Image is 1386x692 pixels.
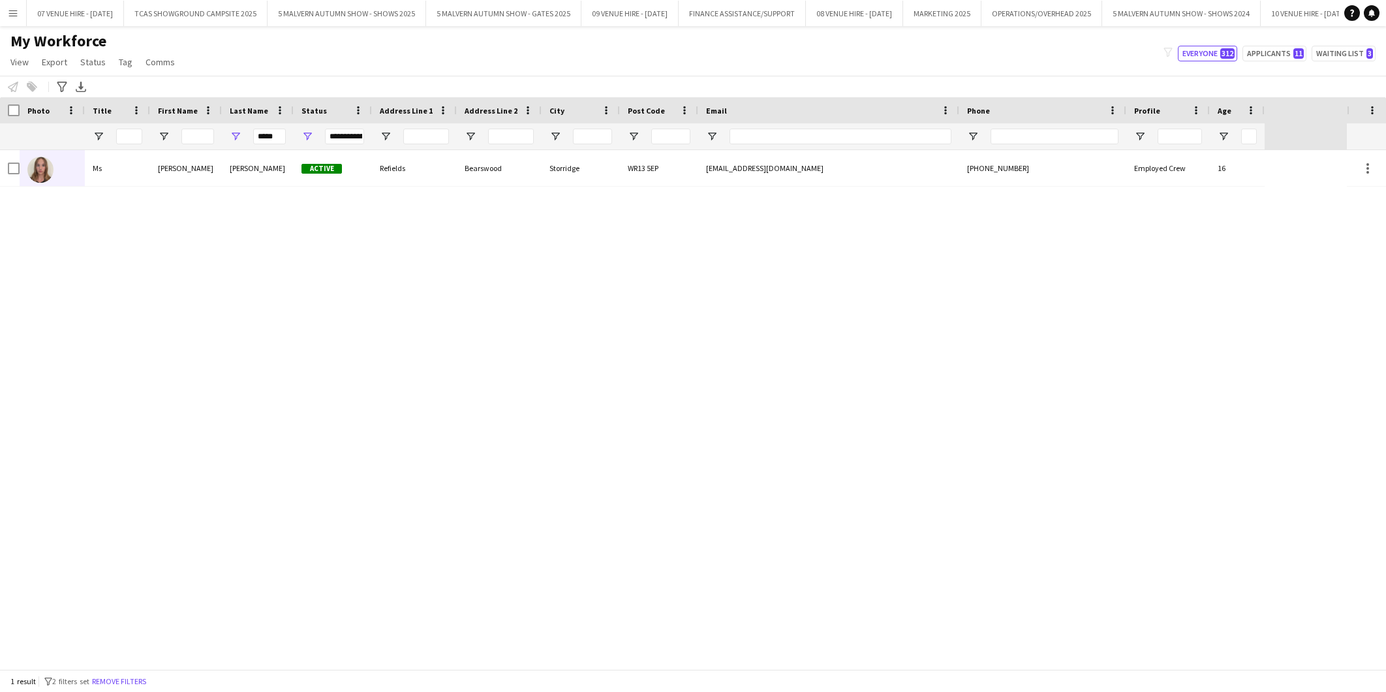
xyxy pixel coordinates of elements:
button: 5 MALVERN AUTUMN SHOW - SHOWS 2024 [1102,1,1261,26]
a: Tag [114,54,138,71]
input: First Name Filter Input [181,129,214,144]
app-action-btn: Export XLSX [73,79,89,95]
span: Active [301,164,342,174]
div: [PERSON_NAME] [222,150,294,186]
div: Employed Crew [1126,150,1210,186]
input: Profile Filter Input [1158,129,1202,144]
span: Profile [1134,106,1160,116]
span: Export [42,56,67,68]
div: Ms [85,150,150,186]
span: Photo [27,106,50,116]
button: Open Filter Menu [158,131,170,142]
input: Phone Filter Input [991,129,1118,144]
button: Open Filter Menu [380,131,392,142]
div: WR13 5EP [620,150,698,186]
a: View [5,54,34,71]
button: Waiting list3 [1312,46,1376,61]
button: Open Filter Menu [967,131,979,142]
button: 07 VENUE HIRE - [DATE] [27,1,124,26]
input: Address Line 1 Filter Input [403,129,449,144]
input: Title Filter Input [116,129,142,144]
button: Remove filters [89,674,149,689]
span: Status [80,56,106,68]
span: Age [1218,106,1231,116]
button: 5 MALVERN AUTUMN SHOW - SHOWS 2025 [268,1,426,26]
button: 08 VENUE HIRE - [DATE] [806,1,903,26]
button: OPERATIONS/OVERHEAD 2025 [981,1,1102,26]
button: Open Filter Menu [706,131,718,142]
input: Last Name Filter Input [253,129,286,144]
span: 3 [1366,48,1373,59]
div: [PERSON_NAME] [150,150,222,186]
span: Post Code [628,106,665,116]
app-action-btn: Advanced filters [54,79,70,95]
span: Last Name [230,106,268,116]
button: Open Filter Menu [628,131,639,142]
input: Age Filter Input [1241,129,1257,144]
button: TCAS SHOWGROUND CAMPSITE 2025 [124,1,268,26]
div: Bearswood [457,150,542,186]
a: Status [75,54,111,71]
span: Email [706,106,727,116]
input: Post Code Filter Input [651,129,690,144]
img: Amelia Mills [27,157,54,183]
div: 16 [1210,150,1265,186]
button: 10 VENUE HIRE - [DATE] [1261,1,1358,26]
button: Open Filter Menu [230,131,241,142]
span: 11 [1293,48,1304,59]
a: Comms [140,54,180,71]
button: Open Filter Menu [1218,131,1229,142]
span: City [549,106,564,116]
button: Open Filter Menu [93,131,104,142]
div: [EMAIL_ADDRESS][DOMAIN_NAME] [698,150,959,186]
input: Address Line 2 Filter Input [488,129,534,144]
div: Storridge [542,150,620,186]
button: FINANCE ASSISTANCE/SUPPORT [679,1,806,26]
button: Open Filter Menu [549,131,561,142]
div: [PHONE_NUMBER] [959,150,1126,186]
span: 2 filters set [52,676,89,686]
button: Open Filter Menu [301,131,313,142]
span: Tag [119,56,132,68]
button: Everyone312 [1178,46,1237,61]
span: View [10,56,29,68]
span: Phone [967,106,990,116]
span: Address Line 1 [380,106,433,116]
button: Applicants11 [1242,46,1306,61]
input: Email Filter Input [730,129,951,144]
button: Open Filter Menu [1134,131,1146,142]
span: 312 [1220,48,1235,59]
span: My Workforce [10,31,106,51]
div: Refields [372,150,457,186]
a: Export [37,54,72,71]
span: Status [301,106,327,116]
button: Open Filter Menu [465,131,476,142]
input: City Filter Input [573,129,612,144]
button: 5 MALVERN AUTUMN SHOW - GATES 2025 [426,1,581,26]
span: First Name [158,106,198,116]
span: Address Line 2 [465,106,517,116]
button: MARKETING 2025 [903,1,981,26]
span: Comms [146,56,175,68]
button: 09 VENUE HIRE - [DATE] [581,1,679,26]
span: Title [93,106,112,116]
